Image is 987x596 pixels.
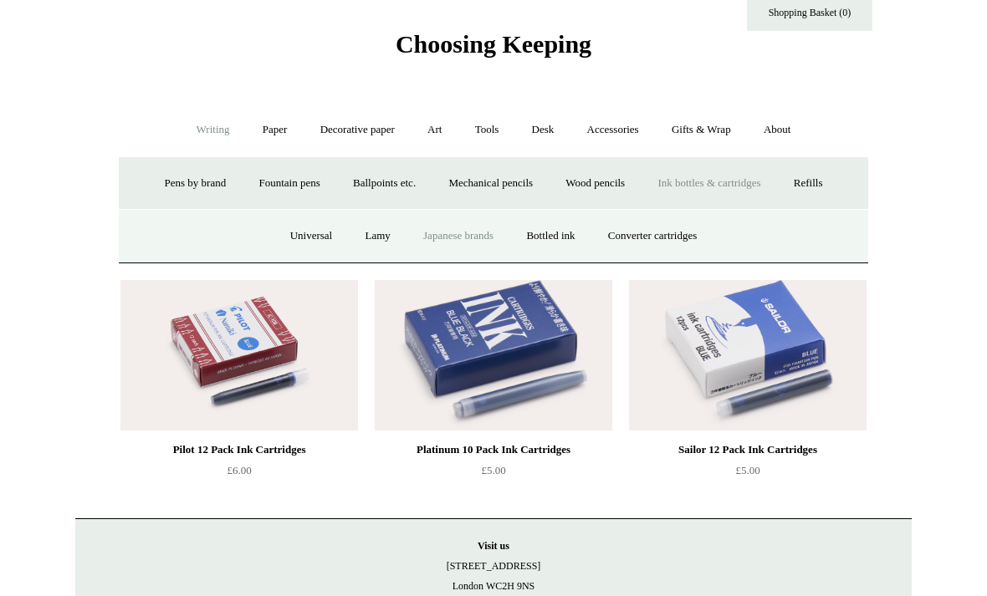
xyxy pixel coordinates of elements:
[120,440,358,508] a: Pilot 12 Pack Ink Cartridges £6.00
[375,440,612,508] a: Platinum 10 Pack Ink Cartridges £5.00
[593,214,712,258] a: Converter cartridges
[478,540,509,552] strong: Visit us
[182,108,245,152] a: Writing
[517,108,570,152] a: Desk
[657,108,746,152] a: Gifts & Wrap
[248,108,303,152] a: Paper
[375,280,612,430] a: Platinum 10 Pack Ink Cartridges Platinum 10 Pack Ink Cartridges
[433,161,548,206] a: Mechanical pencils
[511,214,590,258] a: Bottled ink
[633,440,862,460] div: Sailor 12 Pack Ink Cartridges
[275,214,348,258] a: Universal
[396,43,591,55] a: Choosing Keeping
[305,108,410,152] a: Decorative paper
[150,161,242,206] a: Pens by brand
[481,464,505,476] span: £5.00
[120,280,358,430] a: Pilot 12 Pack Ink Cartridges Pilot 12 Pack Ink Cartridges
[379,440,608,460] div: Platinum 10 Pack Ink Cartridges
[749,108,806,152] a: About
[412,108,457,152] a: Art
[735,464,759,476] span: £5.00
[460,108,514,152] a: Tools
[408,214,509,258] a: Japanese brands
[629,280,867,430] a: Sailor 12 Pack Ink Cartridges Sailor 12 Pack Ink Cartridges
[629,280,867,430] img: Sailor 12 Pack Ink Cartridges
[227,464,251,476] span: £6.00
[338,161,431,206] a: Ballpoints etc.
[550,161,640,206] a: Wood pencils
[629,440,867,508] a: Sailor 12 Pack Ink Cartridges £5.00
[779,161,838,206] a: Refills
[350,214,405,258] a: Lamy
[243,161,335,206] a: Fountain pens
[396,30,591,58] span: Choosing Keeping
[572,108,654,152] a: Accessories
[125,440,354,460] div: Pilot 12 Pack Ink Cartridges
[375,280,612,430] img: Platinum 10 Pack Ink Cartridges
[120,280,358,430] img: Pilot 12 Pack Ink Cartridges
[642,161,775,206] a: Ink bottles & cartridges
